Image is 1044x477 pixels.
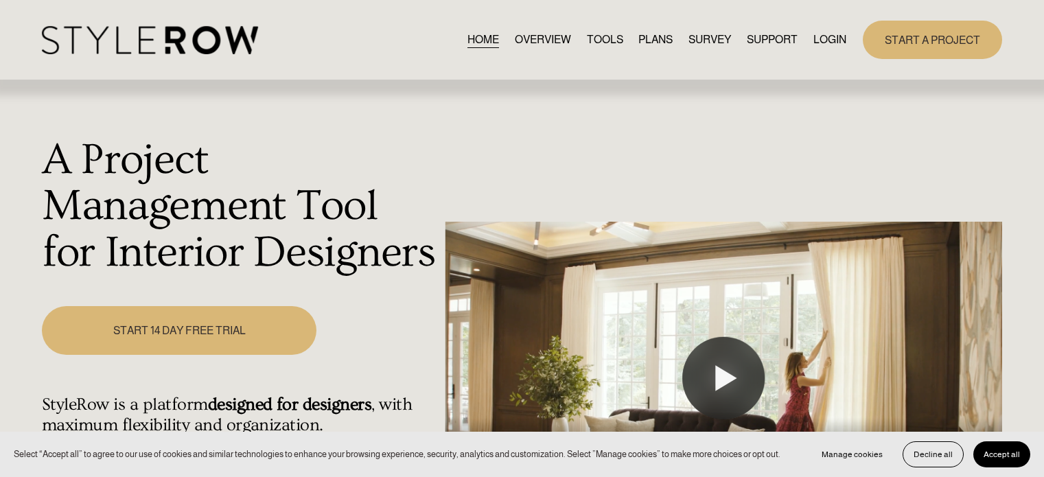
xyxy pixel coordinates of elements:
[747,32,798,48] span: SUPPORT
[863,21,1002,58] a: START A PROJECT
[973,441,1030,467] button: Accept all
[688,30,731,49] a: SURVEY
[42,137,438,277] h1: A Project Management Tool for Interior Designers
[822,450,883,459] span: Manage cookies
[903,441,964,467] button: Decline all
[813,30,846,49] a: LOGIN
[984,450,1020,459] span: Accept all
[638,30,673,49] a: PLANS
[747,30,798,49] a: folder dropdown
[42,395,438,436] h4: StyleRow is a platform , with maximum flexibility and organization.
[467,30,499,49] a: HOME
[587,30,623,49] a: TOOLS
[14,447,780,461] p: Select “Accept all” to agree to our use of cookies and similar technologies to enhance your brows...
[811,441,893,467] button: Manage cookies
[682,337,765,419] button: Play
[515,30,571,49] a: OVERVIEW
[914,450,953,459] span: Decline all
[208,395,372,415] strong: designed for designers
[42,26,258,54] img: StyleRow
[42,306,316,355] a: START 14 DAY FREE TRIAL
